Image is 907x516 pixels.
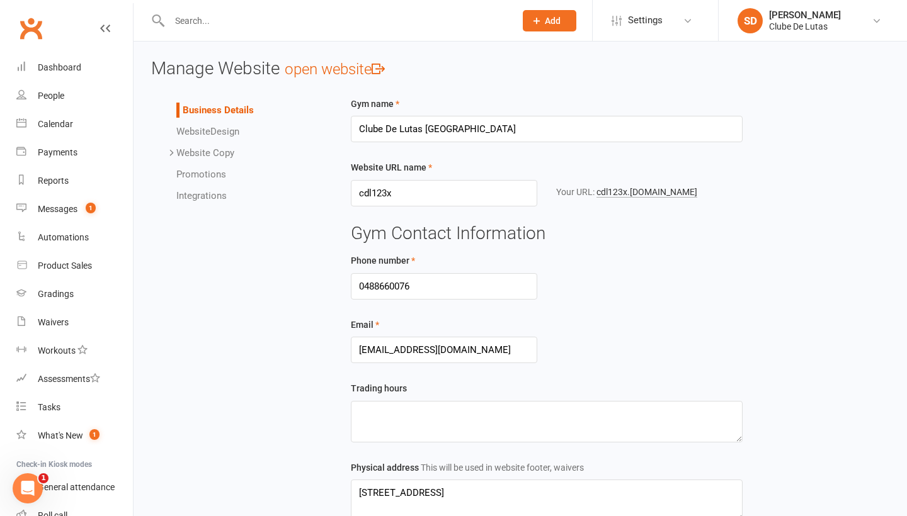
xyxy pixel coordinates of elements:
[13,473,43,503] iframe: Intercom live chat
[38,345,76,356] div: Workouts
[16,473,133,502] a: General attendance kiosk mode
[16,252,133,280] a: Product Sales
[285,60,385,78] a: open website
[16,138,133,167] a: Payments
[738,8,763,33] div: SD
[16,393,133,422] a: Tasks
[38,91,64,101] div: People
[351,97,399,111] label: Gym name
[16,53,133,82] a: Dashboard
[351,381,407,395] label: Trading hours
[38,204,77,214] div: Messages
[176,126,239,137] a: WebsiteDesign
[351,254,415,267] label: Phone number
[176,169,226,180] a: Promotions
[16,223,133,252] a: Automations
[38,62,81,72] div: Dashboard
[38,119,73,129] div: Calendar
[38,473,48,483] span: 1
[15,13,47,44] a: Clubworx
[38,147,77,157] div: Payments
[16,365,133,393] a: Assessments
[16,82,133,110] a: People
[351,160,432,174] label: Website URL name
[16,308,133,337] a: Waivers
[183,104,254,116] a: Business Details
[16,280,133,308] a: Gradings
[523,10,576,31] button: Add
[151,59,889,79] h3: Manage Website
[545,16,561,26] span: Add
[769,21,841,32] div: Clube De Lutas
[38,430,83,440] div: What's New
[38,374,100,384] div: Assessments
[38,402,60,412] div: Tasks
[16,110,133,138] a: Calendar
[351,224,743,244] h3: Gym Contact Information
[16,337,133,365] a: Workouts
[38,482,115,492] div: General attendance
[38,317,69,327] div: Waivers
[166,12,506,30] input: Search...
[351,461,584,474] label: Physical address
[38,289,74,299] div: Gradings
[351,318,379,332] label: Email
[769,9,841,21] div: [PERSON_NAME]
[176,190,227,201] a: Integrations
[176,147,234,159] a: Website Copy
[89,429,100,440] span: 1
[16,422,133,450] a: What's New1
[38,176,69,186] div: Reports
[38,232,89,242] div: Automations
[628,6,663,35] span: Settings
[176,126,210,137] span: Website
[421,463,584,473] span: This will be used in website footer, waivers
[16,195,133,223] a: Messages 1
[16,167,133,195] a: Reports
[596,187,697,198] a: cdl123x.[DOMAIN_NAME]
[556,185,743,199] div: Your URL:
[86,203,96,213] span: 1
[38,261,92,271] div: Product Sales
